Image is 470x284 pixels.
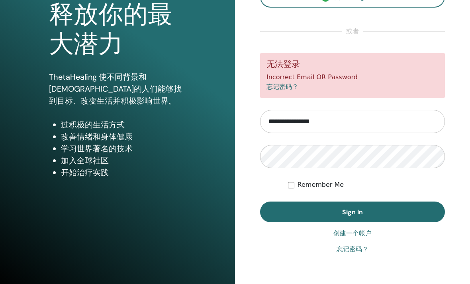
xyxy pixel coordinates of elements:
[342,208,363,216] span: Sign In
[288,180,445,190] div: Keep me authenticated indefinitely or until I manually logout
[61,155,186,166] li: 加入全球社区
[260,53,445,98] div: Incorrect Email OR Password
[266,83,298,90] a: 忘记密码？
[61,119,186,131] li: 过积极的生活方式
[342,27,363,36] span: 或者
[260,202,445,222] button: Sign In
[61,131,186,143] li: 改善情绪和身体健康
[298,180,344,190] label: Remember Me
[266,59,439,69] h5: 无法登录
[49,71,186,107] p: ThetaHealing 使不同背景和[DEMOGRAPHIC_DATA]的人们能够找到目标、改变生活并积极影响世界。
[61,143,186,155] li: 学习世界著名的技术
[333,229,372,238] a: 创建一个帐户
[61,166,186,178] li: 开始治疗实践
[337,245,368,254] a: 忘记密码？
